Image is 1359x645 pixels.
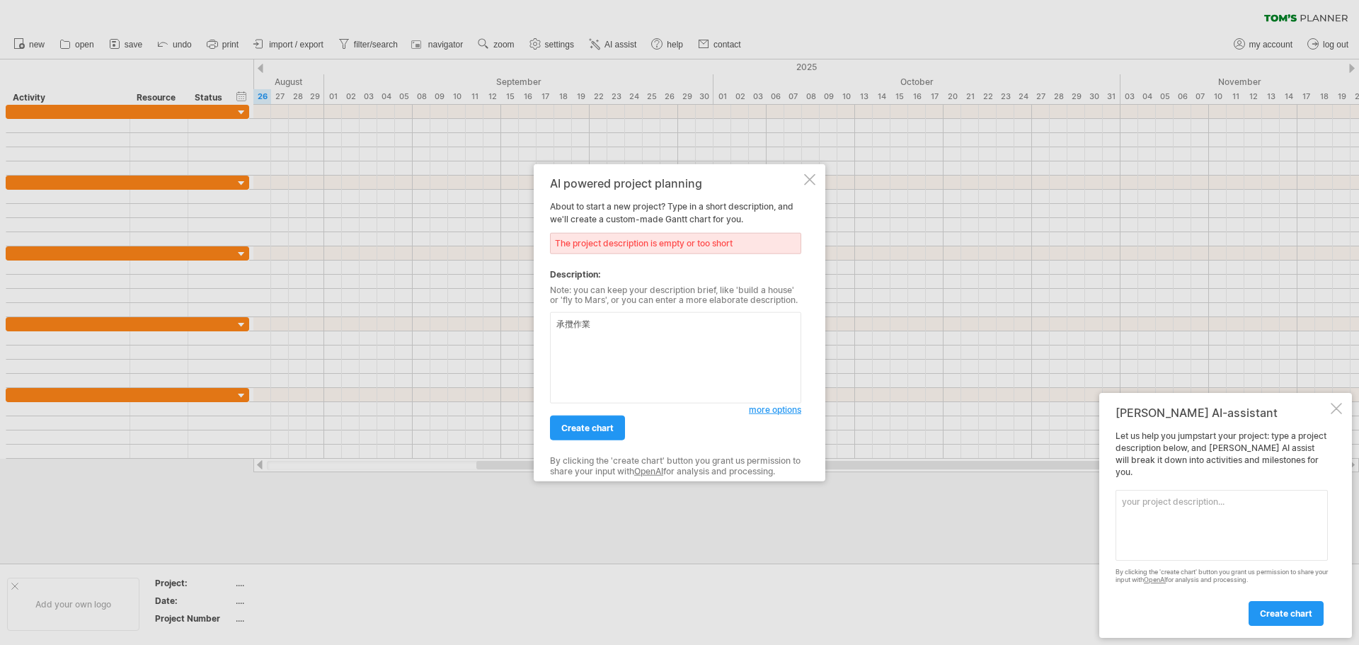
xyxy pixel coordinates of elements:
[550,176,801,189] div: AI powered project planning
[550,456,801,476] div: By clicking the 'create chart' button you grant us permission to share your input with for analys...
[1260,608,1312,619] span: create chart
[561,423,614,433] span: create chart
[550,416,625,440] a: create chart
[550,176,801,469] div: About to start a new project? Type in a short description, and we'll create a custom-made Gantt c...
[550,268,801,280] div: Description:
[749,404,801,416] a: more options
[634,465,663,476] a: OpenAI
[1116,406,1328,420] div: [PERSON_NAME] AI-assistant
[1116,430,1328,625] div: Let us help you jumpstart your project: type a project description below, and [PERSON_NAME] AI as...
[550,232,801,253] div: The project description is empty or too short
[1144,576,1166,583] a: OpenAI
[550,285,801,305] div: Note: you can keep your description brief, like 'build a house' or 'fly to Mars', or you can ente...
[749,404,801,415] span: more options
[1116,569,1328,584] div: By clicking the 'create chart' button you grant us permission to share your input with for analys...
[1249,601,1324,626] a: create chart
